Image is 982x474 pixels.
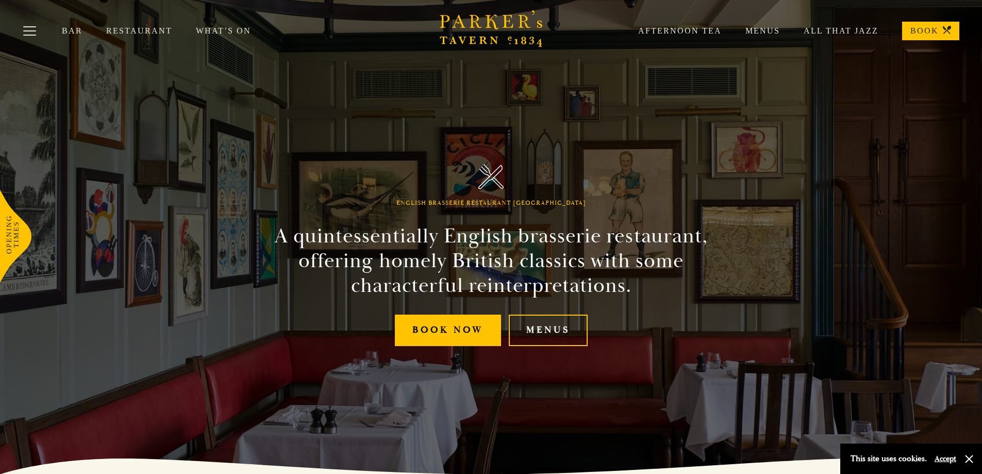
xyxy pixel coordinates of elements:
[396,200,586,207] h1: English Brasserie Restaurant [GEOGRAPHIC_DATA]
[964,454,974,464] button: Close and accept
[478,164,504,189] img: Parker's Tavern Brasserie Cambridge
[509,315,588,346] a: Menus
[935,454,956,464] button: Accept
[395,315,501,346] a: Book Now
[256,224,726,298] h2: A quintessentially English brasserie restaurant, offering homely British classics with some chara...
[851,451,927,466] p: This site uses cookies.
